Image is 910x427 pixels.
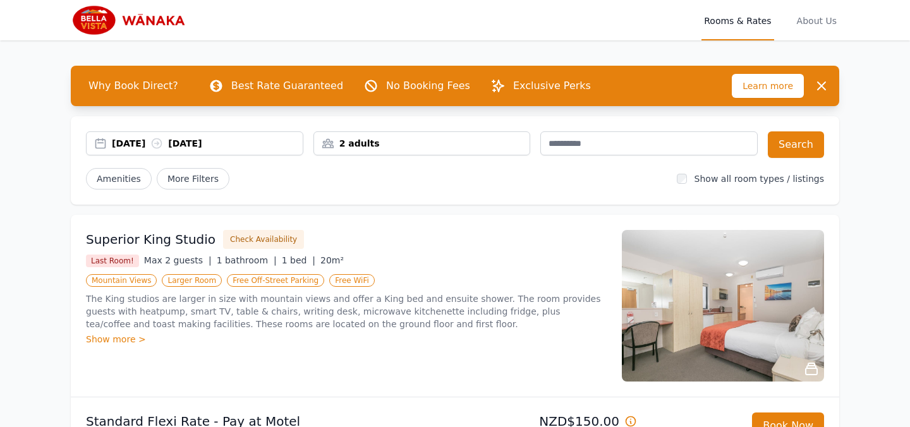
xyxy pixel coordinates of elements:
[329,274,375,287] span: Free WiFi
[86,255,139,267] span: Last Room!
[112,137,303,150] div: [DATE] [DATE]
[157,168,229,189] span: More Filters
[144,255,212,265] span: Max 2 guests |
[386,78,470,93] p: No Booking Fees
[86,231,215,248] h3: Superior King Studio
[320,255,344,265] span: 20m²
[513,78,591,93] p: Exclusive Perks
[86,333,607,346] div: Show more >
[71,5,192,35] img: Bella Vista Wanaka
[231,78,343,93] p: Best Rate Guaranteed
[768,131,824,158] button: Search
[86,168,152,189] button: Amenities
[86,274,157,287] span: Mountain Views
[78,73,188,99] span: Why Book Direct?
[282,255,315,265] span: 1 bed |
[314,137,530,150] div: 2 adults
[162,274,222,287] span: Larger Room
[227,274,324,287] span: Free Off-Street Parking
[223,230,304,249] button: Check Availability
[217,255,277,265] span: 1 bathroom |
[732,74,804,98] span: Learn more
[86,292,607,330] p: The King studios are larger in size with mountain views and offer a King bed and ensuite shower. ...
[695,174,824,184] label: Show all room types / listings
